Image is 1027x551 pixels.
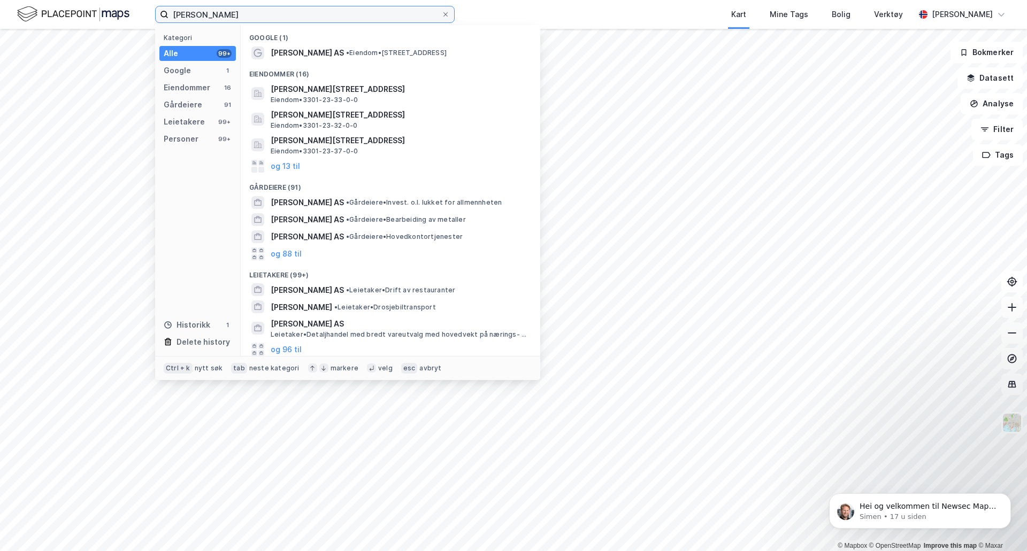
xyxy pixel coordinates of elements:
span: [PERSON_NAME] AS [271,46,344,59]
div: Kategori [164,34,236,42]
span: Eiendom • 3301-23-37-0-0 [271,147,358,156]
div: markere [331,364,358,372]
iframe: Intercom notifications melding [813,471,1027,546]
input: Søk på adresse, matrikkel, gårdeiere, leietakere eller personer [168,6,441,22]
div: nytt søk [195,364,223,372]
a: Mapbox [838,542,867,549]
div: Gårdeiere [164,98,202,111]
span: [PERSON_NAME][STREET_ADDRESS] [271,83,527,96]
div: neste kategori [249,364,300,372]
div: Bolig [832,8,850,21]
button: Analyse [961,93,1023,114]
span: Leietaker • Drift av restauranter [346,286,455,294]
div: velg [378,364,393,372]
span: [PERSON_NAME] [271,301,332,314]
span: • [346,215,349,223]
span: Leietaker • Drosjebiltransport [334,303,436,312]
div: 16 [223,83,232,92]
span: [PERSON_NAME][STREET_ADDRESS] [271,108,527,121]
div: 99+ [217,118,232,126]
div: Google (1) [241,25,540,44]
div: Leietakere [164,115,205,128]
div: Gårdeiere (91) [241,175,540,194]
div: Verktøy [874,8,903,21]
span: Gårdeiere • Bearbeiding av metaller [346,215,466,224]
div: 99+ [217,135,232,143]
div: esc [401,363,418,374]
span: Leietaker • Detaljhandel med bredt vareutvalg med hovedvekt på nærings- og nytelsesmidler [271,330,530,339]
div: Alle [164,47,178,60]
div: Historikk [164,319,210,331]
button: Tags [973,144,1023,166]
img: logo.f888ab2527a4732fd821a326f86c7f29.svg [17,5,129,24]
a: Improve this map [924,542,977,549]
div: tab [231,363,247,374]
span: [PERSON_NAME][STREET_ADDRESS] [271,134,527,147]
div: Delete history [177,336,230,348]
button: Filter [971,119,1023,140]
div: [PERSON_NAME] [932,8,993,21]
span: • [346,198,349,206]
div: Leietakere (99+) [241,262,540,282]
div: 99+ [217,49,232,58]
button: og 96 til [271,343,302,356]
div: avbryt [419,364,441,372]
div: Mine Tags [770,8,808,21]
div: Eiendommer [164,81,210,94]
img: Z [1002,413,1022,433]
span: [PERSON_NAME] AS [271,196,344,209]
div: 91 [223,100,232,109]
div: Eiendommer (16) [241,61,540,81]
button: Datasett [957,67,1023,89]
button: Bokmerker [951,42,1023,63]
span: Eiendom • [STREET_ADDRESS] [346,49,447,57]
span: Gårdeiere • Hovedkontortjenester [346,232,463,241]
div: Personer [164,133,198,145]
div: 1 [223,321,232,329]
div: Ctrl + k [164,363,193,374]
span: [PERSON_NAME] AS [271,213,344,226]
span: Eiendom • 3301-23-33-0-0 [271,96,358,104]
div: 1 [223,66,232,75]
span: [PERSON_NAME] AS [271,230,344,243]
button: og 88 til [271,247,302,260]
span: • [346,232,349,240]
div: Kart [731,8,746,21]
a: OpenStreetMap [869,542,921,549]
span: • [346,49,349,57]
span: Eiendom • 3301-23-32-0-0 [271,121,357,130]
button: og 13 til [271,160,300,173]
span: • [346,286,349,294]
span: Gårdeiere • Invest. o.l. lukket for allmennheten [346,198,502,207]
span: [PERSON_NAME] AS [271,284,344,297]
span: • [334,303,338,311]
span: [PERSON_NAME] AS [271,317,527,330]
div: Google [164,64,191,77]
